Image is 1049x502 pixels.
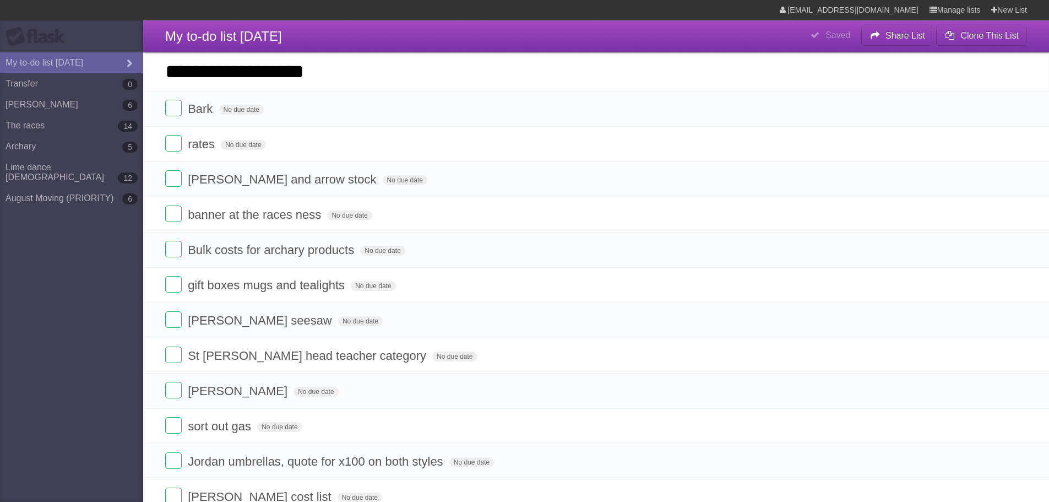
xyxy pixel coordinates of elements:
[188,137,218,151] span: rates
[293,387,338,397] span: No due date
[432,352,477,361] span: No due date
[165,347,182,363] label: Done
[188,384,290,398] span: [PERSON_NAME]
[960,31,1019,40] b: Clone This List
[188,278,347,292] span: gift boxes mugs and tealights
[122,100,138,111] b: 6
[861,26,934,46] button: Share List
[122,193,138,204] b: 6
[165,452,182,469] label: Done
[188,243,357,257] span: Bulk costs for archary products
[219,105,264,115] span: No due date
[327,210,372,220] span: No due date
[165,241,182,257] label: Done
[165,382,182,398] label: Done
[825,30,850,40] b: Saved
[165,170,182,187] label: Done
[188,172,379,186] span: [PERSON_NAME] and arrow stock
[122,79,138,90] b: 0
[165,276,182,293] label: Done
[188,419,254,433] span: sort out gas
[383,175,427,185] span: No due date
[936,26,1027,46] button: Clone This List
[122,142,138,153] b: 5
[188,455,446,468] span: Jordan umbrellas, quote for x100 on both styles
[165,311,182,328] label: Done
[118,121,138,132] b: 14
[338,316,383,326] span: No due date
[6,27,72,47] div: Flask
[118,172,138,183] b: 12
[188,314,335,327] span: [PERSON_NAME] seesaw
[360,246,405,256] span: No due date
[188,208,324,222] span: banner at the races ness
[165,100,182,116] label: Done
[221,140,265,150] span: No due date
[165,135,182,152] label: Done
[165,206,182,222] label: Done
[885,31,925,40] b: Share List
[188,349,429,363] span: St [PERSON_NAME] head teacher category
[165,29,282,44] span: My to-do list [DATE]
[351,281,395,291] span: No due date
[188,102,215,116] span: Bark
[257,422,302,432] span: No due date
[165,417,182,434] label: Done
[449,457,494,467] span: No due date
